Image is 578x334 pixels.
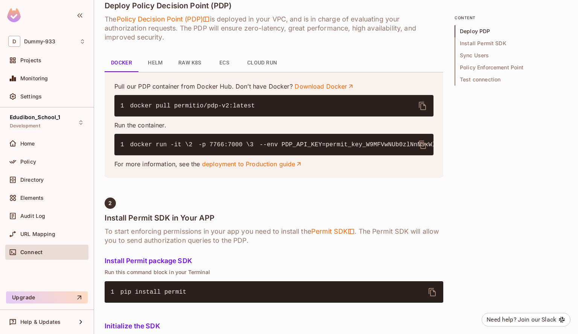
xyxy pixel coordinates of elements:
[455,25,567,37] span: Deploy PDP
[114,121,433,129] p: Run the container.
[120,140,130,149] span: 1
[105,269,443,275] p: Run this command block in your Terminal
[105,322,443,330] h5: Initialize the SDK
[455,74,567,86] span: Test connection
[6,291,88,303] button: Upgrade
[455,49,567,61] span: Sync Users
[20,231,55,237] span: URL Mapping
[311,227,355,236] span: Permit SDK
[8,36,20,47] span: D
[172,54,207,72] button: Raw K8s
[20,249,43,255] span: Connect
[10,123,40,129] span: Development
[20,57,41,63] span: Projects
[241,54,283,72] button: Cloud Run
[10,114,61,120] span: Edudibon_School_1
[116,15,210,24] span: Policy Decision Point (PDP)
[455,37,567,49] span: Install Permit SDK
[120,289,187,296] span: pip install permit
[105,257,443,265] h5: Install Permit package SDK
[105,54,138,72] button: Docker
[414,136,432,154] button: delete
[20,93,42,100] span: Settings
[207,54,241,72] button: ECS
[487,315,556,324] div: Need help? Join our Slack
[7,8,21,22] img: SReyMgAAAABJRU5ErkJggg==
[20,159,36,165] span: Policy
[24,38,55,44] span: Workspace: Dummy-933
[423,283,441,301] button: delete
[250,140,260,149] span: 3
[105,1,443,10] h4: Deploy Policy Decision Point (PDP)
[455,15,567,21] p: content
[414,97,432,115] button: delete
[138,54,172,72] button: Helm
[20,195,44,201] span: Elements
[130,103,255,109] span: docker pull permitio/pdp-v2:latest
[111,288,120,297] span: 1
[20,177,44,183] span: Directory
[20,141,35,147] span: Home
[189,140,199,149] span: 2
[105,15,443,42] h6: The is deployed in your VPC, and is in charge of evaluating your authorization requests. The PDP ...
[114,82,433,90] p: Pull our PDP container from Docker Hub. Don’t have Docker?
[130,141,189,148] span: docker run -it \
[120,101,130,110] span: 1
[20,213,45,219] span: Audit Log
[105,227,443,245] h6: To start enforcing permissions in your app you need to install the . The Permit SDK will allow yo...
[20,319,61,325] span: Help & Updates
[105,213,443,222] h4: Install Permit SDK in Your APP
[202,160,303,168] a: deployment to Production guide
[295,82,354,90] a: Download Docker
[114,160,433,168] p: For more information, see the
[108,200,112,206] span: 2
[455,61,567,74] span: Policy Enforcement Point
[20,75,48,81] span: Monitoring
